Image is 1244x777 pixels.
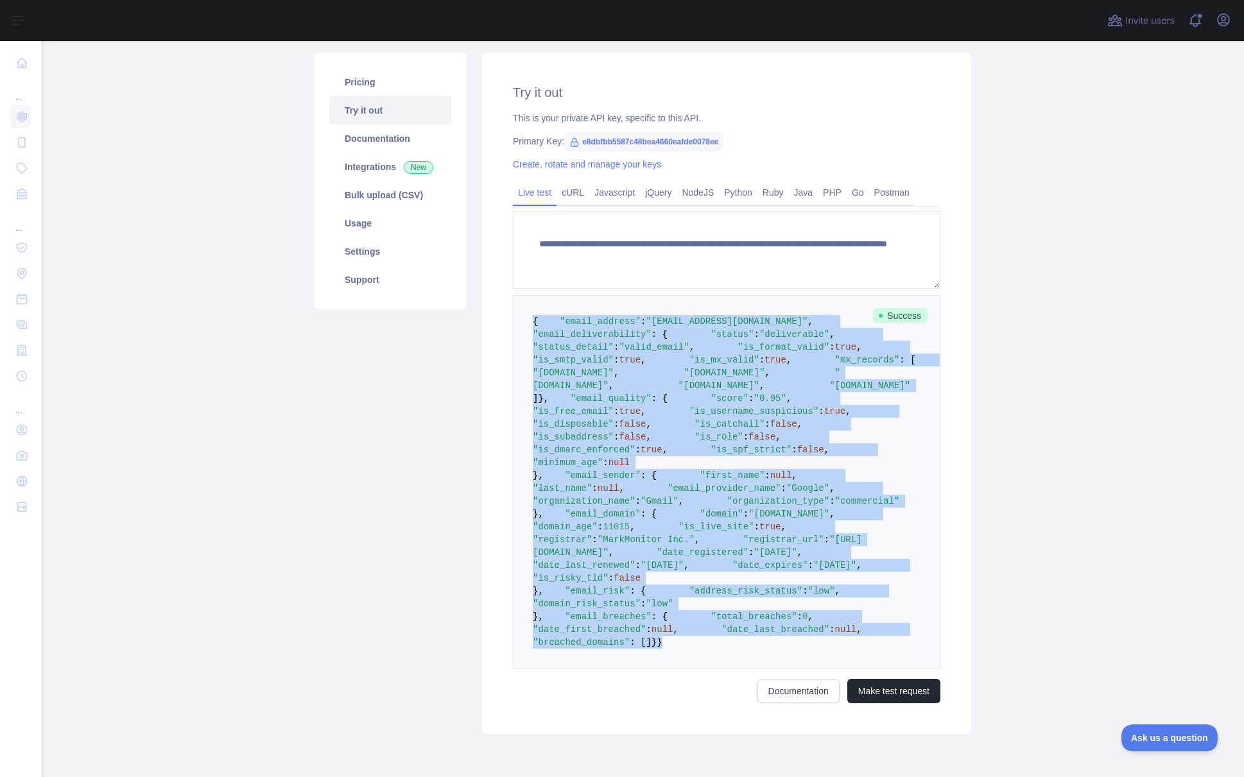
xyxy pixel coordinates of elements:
[781,483,786,493] span: :
[829,380,910,391] span: "[DOMAIN_NAME]"
[678,522,754,532] span: "is_live_site"
[619,419,646,429] span: false
[609,547,614,558] span: ,
[329,266,451,294] a: Support
[673,624,678,635] span: ,
[856,342,861,352] span: ,
[533,470,544,481] span: },
[668,483,781,493] span: "email_provider_name"
[533,611,544,622] span: },
[533,368,614,378] span: "[DOMAIN_NAME]"
[759,355,765,365] span: :
[757,679,840,703] a: Documentation
[732,560,808,570] span: "date_expires"
[781,522,786,532] span: ,
[829,483,834,493] span: ,
[533,496,635,506] span: "organization_name"
[1121,724,1218,751] iframe: Toggle Customer Support
[329,124,451,153] a: Documentation
[856,624,861,635] span: ,
[603,457,608,468] span: :
[689,406,819,416] span: "is_username_suspicious"
[533,522,598,532] span: "domain_age"
[564,132,723,151] span: e8dbfbb5587c48bea4660eafde0078ee
[513,112,940,124] div: This is your private API key, specific to this API.
[630,522,635,532] span: ,
[808,316,813,327] span: ,
[818,182,847,203] a: PHP
[533,599,641,609] span: "domain_risk_status"
[513,182,557,203] a: Live test
[695,432,743,442] span: "is_role"
[533,355,614,365] span: "is_smtp_valid"
[614,368,619,378] span: ,
[614,355,619,365] span: :
[329,96,451,124] a: Try it out
[619,406,641,416] span: true
[786,355,791,365] span: ,
[513,135,940,148] div: Primary Key:
[754,329,759,339] span: :
[533,637,630,647] span: "breached_domains"
[533,329,652,339] span: "email_deliverability"
[10,390,31,416] div: ...
[598,483,619,493] span: null
[802,586,808,596] span: :
[759,380,765,391] span: ,
[711,329,754,339] span: "status"
[619,432,646,442] span: false
[619,483,624,493] span: ,
[657,637,662,647] span: }
[689,586,802,596] span: "address_risk_status"
[614,432,619,442] span: :
[802,611,808,622] span: 0
[727,496,829,506] span: "organization_type"
[754,393,786,404] span: "0.95"
[614,419,619,429] span: :
[329,181,451,209] a: Bulk upload (CSV)
[757,182,789,203] a: Ruby
[829,342,834,352] span: :
[603,522,630,532] span: 11015
[789,182,818,203] a: Java
[646,599,673,609] span: "low"
[533,586,544,596] span: },
[824,445,829,455] span: ,
[533,432,614,442] span: "is_subaddress"
[630,637,652,647] span: : []
[592,534,597,545] span: :
[609,573,614,583] span: :
[641,316,646,327] span: :
[743,509,748,519] span: :
[641,355,646,365] span: ,
[791,470,797,481] span: ,
[609,380,614,391] span: ,
[829,496,834,506] span: :
[845,406,851,416] span: ,
[619,355,641,365] span: true
[329,209,451,237] a: Usage
[786,483,829,493] span: "Google"
[684,560,689,570] span: ,
[678,380,759,391] span: "[DOMAIN_NAME]"
[565,586,630,596] span: "email_risk"
[10,208,31,234] div: ...
[533,509,544,519] span: },
[869,182,915,203] a: Postman
[533,406,614,416] span: "is_free_email"
[835,624,857,635] span: null
[640,182,677,203] a: jQuery
[748,509,829,519] span: "[DOMAIN_NAME]"
[847,679,940,703] button: Make test request
[641,509,657,519] span: : {
[329,237,451,266] a: Settings
[533,457,603,468] span: "minimum_age"
[775,432,781,442] span: ,
[813,560,856,570] span: "[DATE]"
[748,432,775,442] span: false
[329,153,451,181] a: Integrations New
[10,77,31,103] div: ...
[571,393,652,404] span: "email_quality"
[630,586,646,596] span: : {
[829,329,834,339] span: ,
